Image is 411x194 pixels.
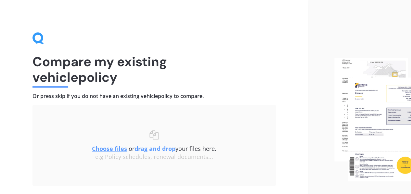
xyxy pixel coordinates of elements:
h4: Or press skip if you do not have an existing vehicle policy to compare. [32,93,276,100]
b: drag and drop [135,145,175,152]
u: Choose files [92,145,127,152]
span: or your files here. [92,145,216,152]
h1: Compare my existing vehicle policy [32,54,276,85]
img: files.webp [334,58,411,181]
div: e.g Policy schedules, renewal documents... [45,153,263,161]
